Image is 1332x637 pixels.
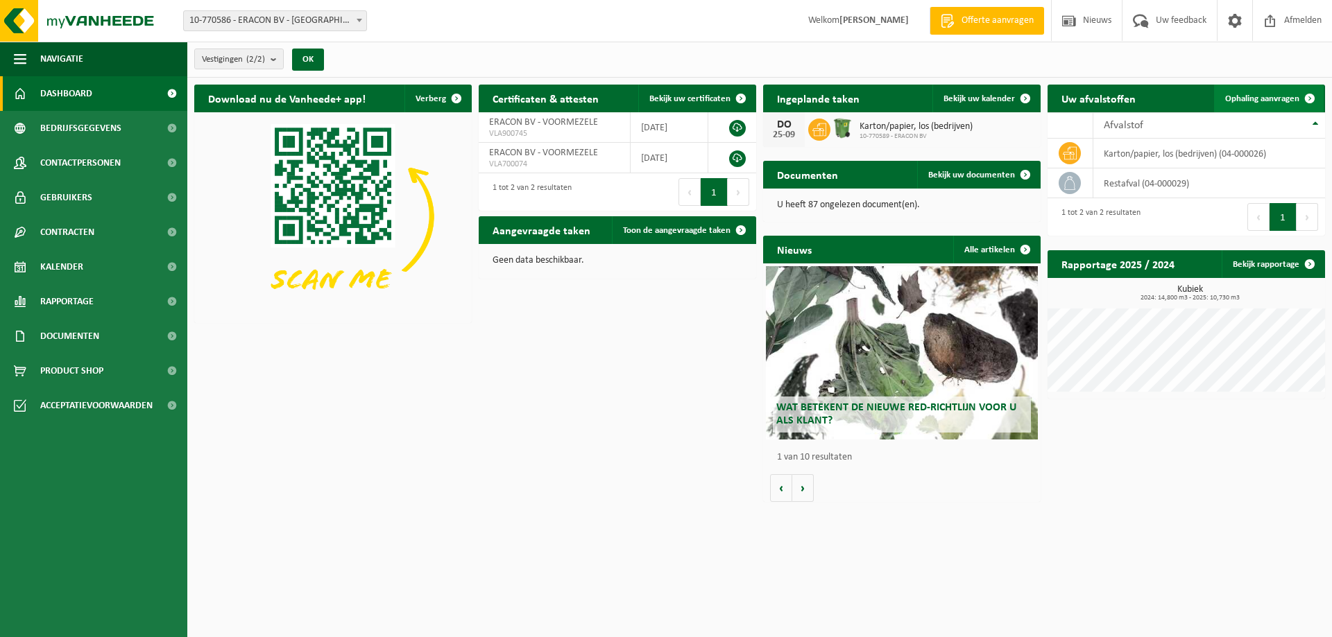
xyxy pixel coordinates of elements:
span: Verberg [416,94,446,103]
count: (2/2) [246,55,265,64]
h2: Aangevraagde taken [479,216,604,243]
span: 10-770586 - ERACON BV - ZONNEBEKE [184,11,366,30]
a: Bekijk rapportage [1222,250,1324,278]
span: Bedrijfsgegevens [40,111,121,146]
span: Gebruikers [40,180,92,215]
span: Toon de aangevraagde taken [623,226,731,235]
img: Download de VHEPlus App [194,112,472,320]
span: 10-770589 - ERACON BV [860,132,973,141]
button: Verberg [404,85,470,112]
button: Previous [678,178,701,206]
a: Wat betekent de nieuwe RED-richtlijn voor u als klant? [766,266,1038,439]
span: Afvalstof [1104,120,1143,131]
p: U heeft 87 ongelezen document(en). [777,200,1027,210]
h2: Nieuws [763,236,826,263]
span: Dashboard [40,76,92,111]
span: Bekijk uw documenten [928,171,1015,180]
span: 10-770586 - ERACON BV - ZONNEBEKE [183,10,367,31]
button: Next [728,178,749,206]
a: Toon de aangevraagde taken [612,216,755,244]
h2: Documenten [763,161,852,188]
span: VLA700074 [489,159,620,170]
a: Offerte aanvragen [930,7,1044,35]
span: Bekijk uw certificaten [649,94,731,103]
span: Karton/papier, los (bedrijven) [860,121,973,132]
h3: Kubiek [1054,285,1325,302]
span: Acceptatievoorwaarden [40,388,153,423]
button: Previous [1247,203,1270,231]
strong: [PERSON_NAME] [839,15,909,26]
span: Product Shop [40,354,103,388]
button: Vorige [770,474,792,502]
span: Rapportage [40,284,94,319]
span: Documenten [40,319,99,354]
button: Next [1297,203,1318,231]
p: Geen data beschikbaar. [493,256,742,265]
h2: Download nu de Vanheede+ app! [194,85,379,112]
div: 1 tot 2 van 2 resultaten [1054,202,1141,232]
span: Contactpersonen [40,146,121,180]
a: Alle artikelen [953,236,1039,263]
button: Volgende [792,474,814,502]
h2: Uw afvalstoffen [1048,85,1150,112]
button: Vestigingen(2/2) [194,49,284,69]
img: WB-0370-HPE-GN-01 [830,116,854,140]
td: [DATE] [631,143,709,173]
span: 2024: 14,800 m3 - 2025: 10,730 m3 [1054,295,1325,302]
span: Kalender [40,250,83,284]
td: [DATE] [631,112,709,143]
span: Bekijk uw kalender [943,94,1015,103]
button: 1 [1270,203,1297,231]
span: Contracten [40,215,94,250]
h2: Rapportage 2025 / 2024 [1048,250,1188,277]
h2: Certificaten & attesten [479,85,613,112]
button: OK [292,49,324,71]
div: 1 tot 2 van 2 resultaten [486,177,572,207]
a: Bekijk uw certificaten [638,85,755,112]
a: Bekijk uw documenten [917,161,1039,189]
span: ERACON BV - VOORMEZELE [489,148,598,158]
td: karton/papier, los (bedrijven) (04-000026) [1093,139,1325,168]
td: restafval (04-000029) [1093,168,1325,198]
h2: Ingeplande taken [763,85,873,112]
a: Ophaling aanvragen [1214,85,1324,112]
span: Wat betekent de nieuwe RED-richtlijn voor u als klant? [776,402,1016,426]
div: DO [770,119,798,130]
span: ERACON BV - VOORMEZELE [489,117,598,128]
span: Offerte aanvragen [958,14,1037,28]
p: 1 van 10 resultaten [777,453,1034,462]
a: Bekijk uw kalender [932,85,1039,112]
button: 1 [701,178,728,206]
div: 25-09 [770,130,798,140]
span: Navigatie [40,42,83,76]
span: VLA900745 [489,128,620,139]
span: Vestigingen [202,49,265,70]
span: Ophaling aanvragen [1225,94,1299,103]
